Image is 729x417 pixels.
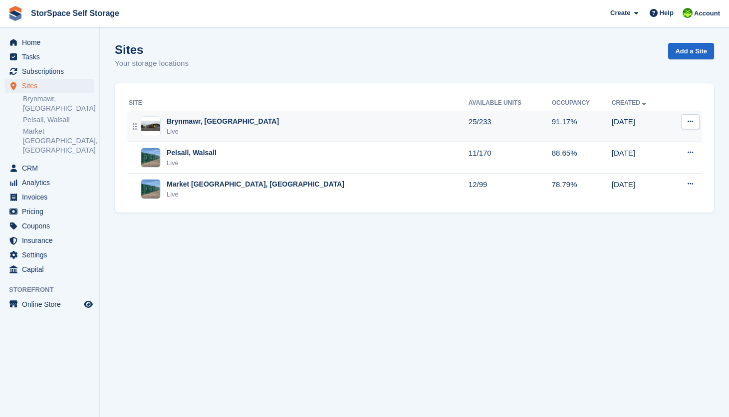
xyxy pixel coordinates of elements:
[22,161,82,175] span: CRM
[469,142,552,174] td: 11/170
[660,8,674,18] span: Help
[612,99,648,106] a: Created
[5,35,94,49] a: menu
[82,298,94,310] a: Preview store
[115,58,189,69] p: Your storage locations
[23,115,94,125] a: Pelsall, Walsall
[5,176,94,190] a: menu
[27,5,123,21] a: StorSpace Self Storage
[22,190,82,204] span: Invoices
[5,79,94,93] a: menu
[612,174,669,205] td: [DATE]
[22,176,82,190] span: Analytics
[23,94,94,113] a: Brynmawr, [GEOGRAPHIC_DATA]
[22,297,82,311] span: Online Store
[610,8,630,18] span: Create
[9,285,99,295] span: Storefront
[22,205,82,218] span: Pricing
[167,148,217,158] div: Pelsall, Walsall
[141,120,160,133] img: Image of Brynmawr, South Wales site
[22,233,82,247] span: Insurance
[22,262,82,276] span: Capital
[612,111,669,142] td: [DATE]
[22,219,82,233] span: Coupons
[8,6,23,21] img: stora-icon-8386f47178a22dfd0bd8f6a31ec36ba5ce8667c1dd55bd0f319d3a0aa187defe.svg
[5,219,94,233] a: menu
[167,127,279,137] div: Live
[5,64,94,78] a: menu
[167,116,279,127] div: Brynmawr, [GEOGRAPHIC_DATA]
[668,43,714,59] a: Add a Site
[5,50,94,64] a: menu
[5,262,94,276] a: menu
[5,233,94,247] a: menu
[5,161,94,175] a: menu
[469,95,552,111] th: Available Units
[612,142,669,174] td: [DATE]
[469,111,552,142] td: 25/233
[5,297,94,311] a: menu
[167,179,344,190] div: Market [GEOGRAPHIC_DATA], [GEOGRAPHIC_DATA]
[552,174,612,205] td: 78.79%
[22,64,82,78] span: Subscriptions
[552,111,612,142] td: 91.17%
[683,8,693,18] img: paul catt
[5,190,94,204] a: menu
[552,95,612,111] th: Occupancy
[469,174,552,205] td: 12/99
[22,79,82,93] span: Sites
[167,190,344,200] div: Live
[141,180,160,199] img: Image of Market Drayton, Shropshire site
[141,148,160,167] img: Image of Pelsall, Walsall site
[694,8,720,18] span: Account
[5,205,94,218] a: menu
[22,248,82,262] span: Settings
[167,158,217,168] div: Live
[127,95,469,111] th: Site
[552,142,612,174] td: 88.65%
[5,248,94,262] a: menu
[23,127,94,155] a: Market [GEOGRAPHIC_DATA], [GEOGRAPHIC_DATA]
[22,50,82,64] span: Tasks
[22,35,82,49] span: Home
[115,43,189,56] h1: Sites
